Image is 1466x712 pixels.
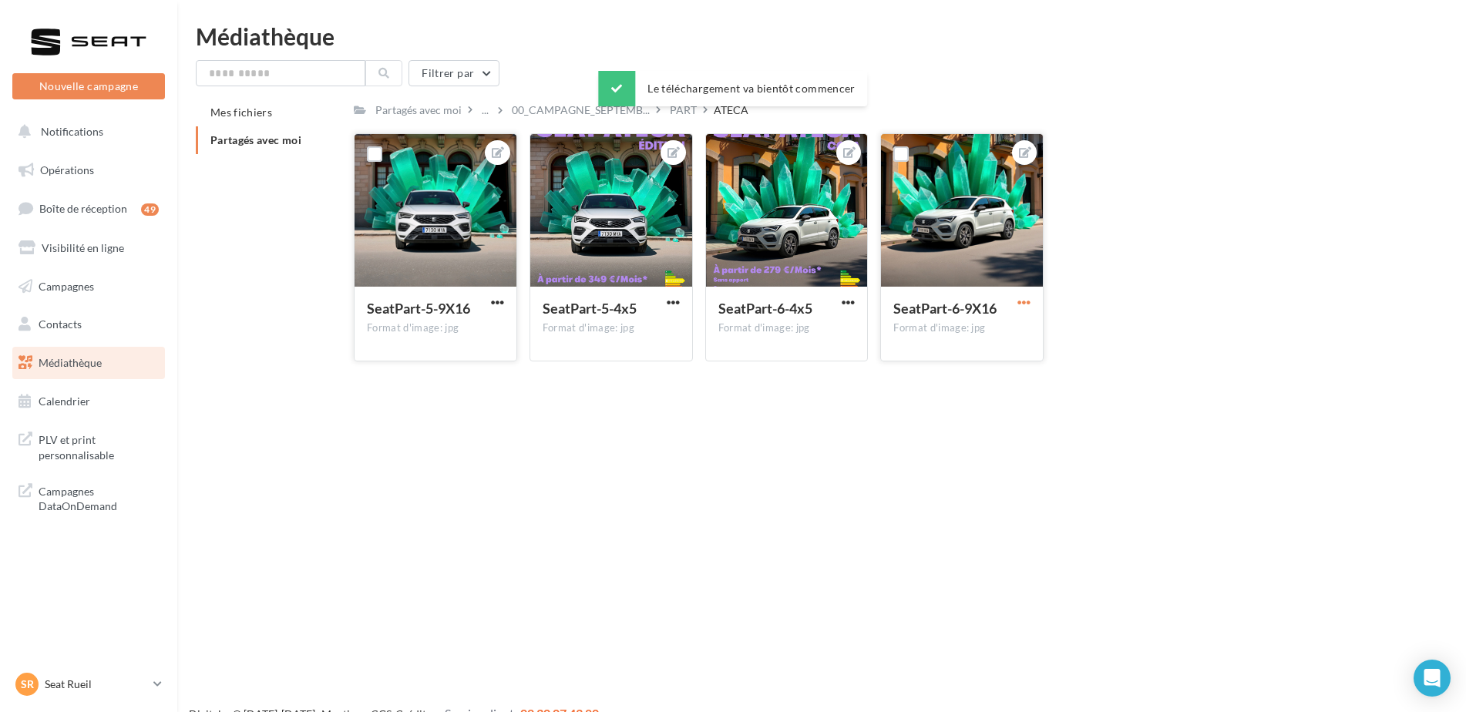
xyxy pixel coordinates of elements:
div: Format d'image: jpg [718,321,856,335]
a: Médiathèque [9,347,168,379]
button: Notifications [9,116,162,148]
div: 49 [141,203,159,216]
span: SeatPart-5-4x5 [543,300,637,317]
div: Format d'image: jpg [367,321,504,335]
span: Médiathèque [39,356,102,369]
span: Opérations [40,163,94,176]
span: Boîte de réception [39,202,127,215]
div: ... [479,99,492,121]
button: Filtrer par [409,60,499,86]
p: Seat Rueil [45,677,147,692]
a: Visibilité en ligne [9,232,168,264]
div: Le téléchargement va bientôt commencer [598,71,867,106]
a: Campagnes [9,270,168,303]
span: Campagnes DataOnDemand [39,481,159,514]
div: Partagés avec moi [375,102,462,118]
span: Calendrier [39,395,90,408]
span: Mes fichiers [210,106,272,119]
span: SR [21,677,34,692]
span: Visibilité en ligne [42,241,124,254]
span: Notifications [41,125,103,138]
a: Boîte de réception49 [9,192,168,225]
span: PLV et print personnalisable [39,429,159,462]
a: Contacts [9,308,168,341]
a: Campagnes DataOnDemand [9,475,168,520]
a: PLV et print personnalisable [9,423,168,469]
div: Médiathèque [196,25,1448,48]
span: Partagés avec moi [210,133,301,146]
div: Format d'image: jpg [893,321,1031,335]
span: Campagnes [39,279,94,292]
span: Contacts [39,317,82,331]
div: Format d'image: jpg [543,321,680,335]
span: SeatPart-6-4x5 [718,300,812,317]
a: SR Seat Rueil [12,670,165,699]
span: 00_CAMPAGNE_SEPTEMB... [512,102,650,118]
a: Calendrier [9,385,168,418]
div: Open Intercom Messenger [1414,660,1451,697]
span: SeatPart-5-9X16 [367,300,470,317]
button: Nouvelle campagne [12,73,165,99]
a: Opérations [9,154,168,186]
span: SeatPart-6-9X16 [893,300,997,317]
